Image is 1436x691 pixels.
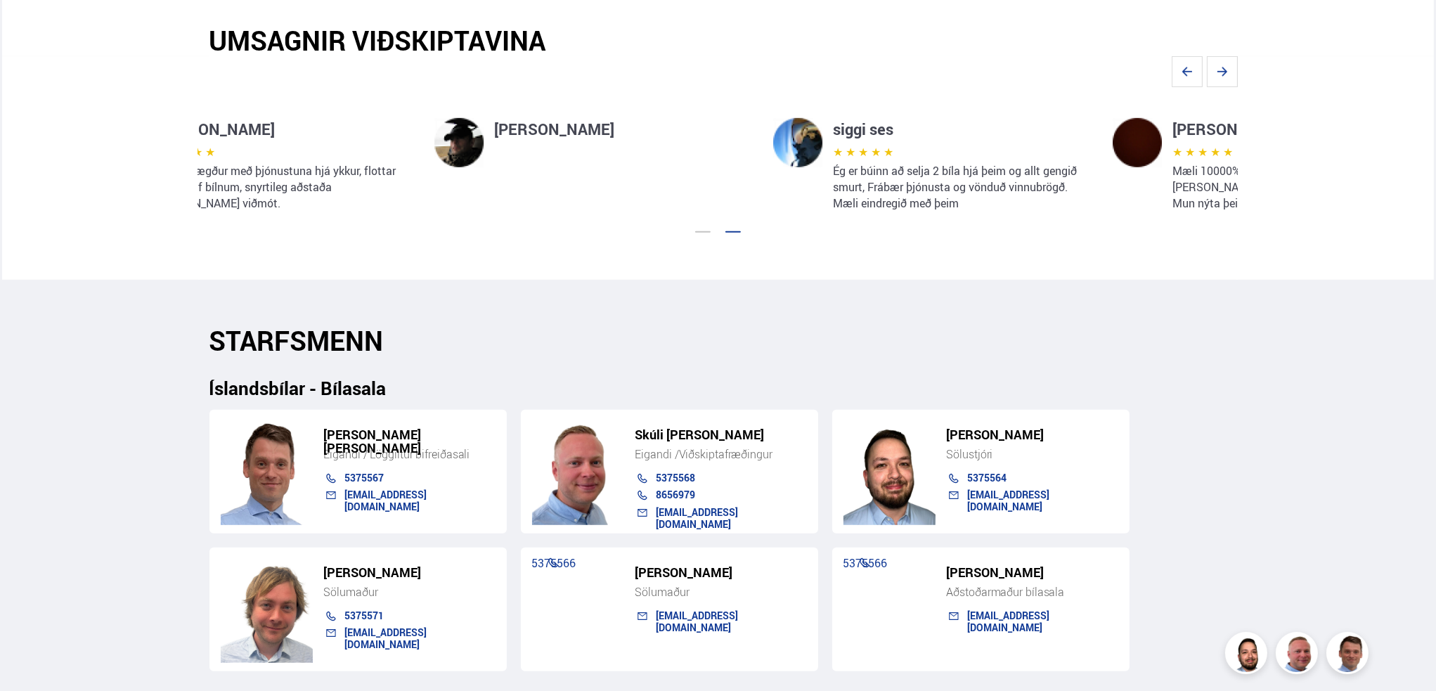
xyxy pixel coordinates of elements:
[1227,634,1269,676] img: nhp88E3Fdnt1Opn2.png
[209,325,1227,356] h2: STARFSMENN
[635,447,807,461] div: Eigandi /
[635,428,807,441] h5: Skúli [PERSON_NAME]
[532,419,624,525] img: siFngHWaQ9KaOqBr.png
[679,446,772,462] span: Viðskiptafræðingur
[1278,634,1320,676] img: siFngHWaQ9KaOqBr.png
[968,488,1050,512] a: [EMAIL_ADDRESS][DOMAIN_NAME]
[968,609,1050,633] a: [EMAIL_ADDRESS][DOMAIN_NAME]
[834,118,1091,141] h4: siggi ses
[1328,634,1371,676] img: FbJEzSuNWCJXmdc-.webp
[221,419,313,525] img: FbJEzSuNWCJXmdc-.webp
[324,447,496,461] div: Eigandi / Löggiltur bifreiðasali
[1172,195,1430,212] p: Mun nýta þeirra þjónustu aftur 👍🏼
[834,144,894,160] span: ★ ★ ★ ★ ★
[324,566,496,579] h5: [PERSON_NAME]
[345,471,384,484] a: 5375567
[221,557,313,663] img: SZ4H-t_Copy_of_C.png
[1207,56,1238,87] svg: Next slide
[494,118,751,141] h4: [PERSON_NAME]
[1172,118,1430,141] h4: [PERSON_NAME]
[635,585,807,599] div: Sölumaður
[11,6,53,48] button: Opna LiveChat spjallviðmót
[635,566,807,579] h5: [PERSON_NAME]
[656,488,696,501] a: 8656979
[532,555,576,571] a: 5375566
[155,163,412,212] p: Mjög ánægður með þjónustuna hjá ykkur, flottar myndir af bílnum, snyrtileg aðstaða [PERSON_NAME] ...
[843,419,936,525] img: nhp88E3Fdnt1Opn2.png
[1172,163,1430,195] p: Mæli 10000% með Íslandsbílum, frábær þjónusta, [PERSON_NAME] viðmót og skjót svör.
[656,471,696,484] a: 5375568
[947,447,1118,461] div: Sölustjóri
[1172,56,1203,87] svg: Previous slide
[947,585,1118,599] div: Aðstoðarmaður bílasala
[947,428,1118,441] h5: [PERSON_NAME]
[324,585,496,599] div: Sölumaður
[155,144,215,160] span: ★ ★ ★ ★ ★
[834,163,1091,212] p: Ég er búinn að selja 2 bíla hjá þeim og allt gengið smurt, Frábær þjónusta og vönduð vinnubrögð. ...
[324,428,496,455] h5: [PERSON_NAME] [PERSON_NAME]
[155,118,412,141] h4: [PERSON_NAME]
[209,377,1227,399] h3: Íslandsbílar - Bílasala
[434,118,484,167] img: dsORqd-mBEOihhtP.webp
[1172,144,1233,160] span: ★ ★ ★ ★ ★
[947,566,1118,579] h5: [PERSON_NAME]
[1113,118,1162,167] img: ivSJBoSYNJ1imj5R.webp
[968,471,1007,484] a: 5375564
[345,609,384,622] a: 5375571
[656,505,739,530] a: [EMAIL_ADDRESS][DOMAIN_NAME]
[774,118,823,167] img: SllRT5B5QPkh28GD.webp
[656,609,739,633] a: [EMAIL_ADDRESS][DOMAIN_NAME]
[345,626,427,650] a: [EMAIL_ADDRESS][DOMAIN_NAME]
[843,555,888,571] a: 5375566
[345,488,427,512] a: [EMAIL_ADDRESS][DOMAIN_NAME]
[209,25,1227,56] h2: UMSAGNIR VIÐSKIPTAVINA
